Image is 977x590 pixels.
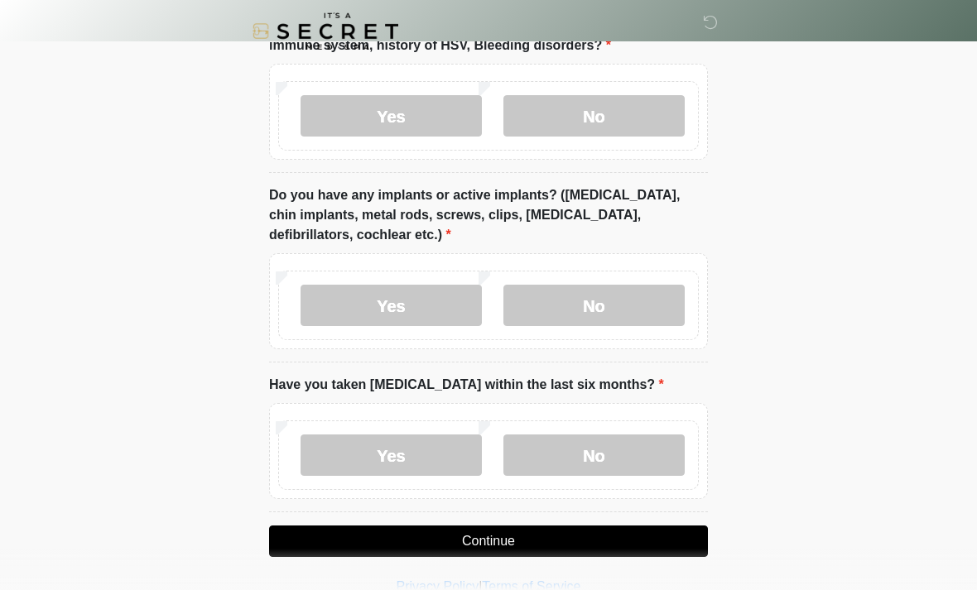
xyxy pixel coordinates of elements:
[253,12,398,50] img: It's A Secret Med Spa Logo
[301,434,482,476] label: Yes
[301,95,482,137] label: Yes
[503,95,685,137] label: No
[269,375,664,395] label: Have you taken [MEDICAL_DATA] within the last six months?
[269,525,708,557] button: Continue
[301,285,482,326] label: Yes
[269,185,708,245] label: Do you have any implants or active implants? ([MEDICAL_DATA], chin implants, metal rods, screws, ...
[503,285,685,326] label: No
[503,434,685,476] label: No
